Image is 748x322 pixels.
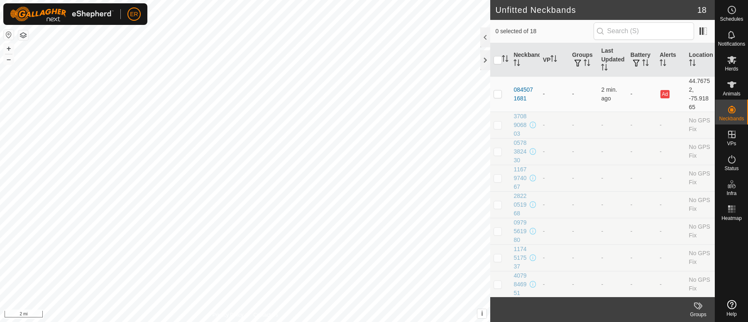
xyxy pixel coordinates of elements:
[601,65,608,72] p-sorticon: Activate to sort
[601,175,603,181] span: -
[513,192,528,218] div: 2822051968
[627,191,656,218] td: -
[686,76,715,112] td: 44.76752, -75.91865
[686,191,715,218] td: No GPS Fix
[601,122,603,128] span: -
[627,165,656,191] td: -
[601,148,603,155] span: -
[513,271,528,298] div: 4079846951
[495,5,697,15] h2: Unfitted Neckbands
[720,17,743,22] span: Schedules
[569,76,598,112] td: -
[4,30,14,40] button: Reset Map
[656,244,685,271] td: -
[4,44,14,54] button: +
[726,191,736,196] span: Infra
[686,43,715,77] th: Location
[4,54,14,64] button: –
[213,311,244,319] a: Privacy Policy
[130,10,138,19] span: ER
[481,310,483,317] span: i
[569,43,598,77] th: Groups
[686,165,715,191] td: No GPS Fix
[723,91,741,96] span: Animals
[627,138,656,165] td: -
[686,112,715,138] td: No GPS Fix
[569,244,598,271] td: -
[601,201,603,208] span: -
[627,271,656,298] td: -
[642,61,649,67] p-sorticon: Activate to sort
[540,43,569,77] th: VP
[569,218,598,244] td: -
[656,138,685,165] td: -
[686,218,715,244] td: No GPS Fix
[686,244,715,271] td: No GPS Fix
[513,61,520,67] p-sorticon: Activate to sort
[569,165,598,191] td: -
[543,228,545,234] app-display-virtual-paddock-transition: -
[627,244,656,271] td: -
[725,66,738,71] span: Herds
[513,218,528,244] div: 0979561980
[18,30,28,40] button: Map Layers
[543,281,545,288] app-display-virtual-paddock-transition: -
[253,311,278,319] a: Contact Us
[495,27,593,36] span: 0 selected of 18
[682,311,715,318] div: Groups
[656,165,685,191] td: -
[715,297,748,320] a: Help
[697,4,706,16] span: 18
[543,90,545,97] app-display-virtual-paddock-transition: -
[543,175,545,181] app-display-virtual-paddock-transition: -
[569,138,598,165] td: -
[477,309,486,318] button: i
[656,112,685,138] td: -
[510,43,539,77] th: Neckband
[543,254,545,261] app-display-virtual-paddock-transition: -
[502,56,508,63] p-sorticon: Activate to sort
[543,148,545,155] app-display-virtual-paddock-transition: -
[10,7,114,22] img: Gallagher Logo
[718,41,745,46] span: Notifications
[656,271,685,298] td: -
[724,166,738,171] span: Status
[689,61,696,67] p-sorticon: Activate to sort
[569,271,598,298] td: -
[601,86,617,102] span: Aug 25, 2025, 10:20 PM
[660,90,670,98] button: Ad
[513,139,528,165] div: 0578382430
[656,191,685,218] td: -
[686,138,715,165] td: No GPS Fix
[513,165,528,191] div: 1167974067
[543,201,545,208] app-display-virtual-paddock-transition: -
[569,191,598,218] td: -
[569,112,598,138] td: -
[584,61,590,67] p-sorticon: Activate to sort
[594,22,694,40] input: Search (S)
[686,271,715,298] td: No GPS Fix
[719,116,744,121] span: Neckbands
[721,216,742,221] span: Heatmap
[543,122,545,128] app-display-virtual-paddock-transition: -
[601,254,603,261] span: -
[598,43,627,77] th: Last Updated
[513,112,528,138] div: 3708906803
[627,76,656,112] td: -
[601,228,603,234] span: -
[727,141,736,146] span: VPs
[601,281,603,288] span: -
[627,218,656,244] td: -
[550,56,557,63] p-sorticon: Activate to sort
[656,43,685,77] th: Alerts
[513,245,528,271] div: 1174517537
[627,43,656,77] th: Battery
[627,112,656,138] td: -
[660,61,666,67] p-sorticon: Activate to sort
[656,218,685,244] td: -
[513,85,536,103] div: 0845071681
[726,312,737,317] span: Help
